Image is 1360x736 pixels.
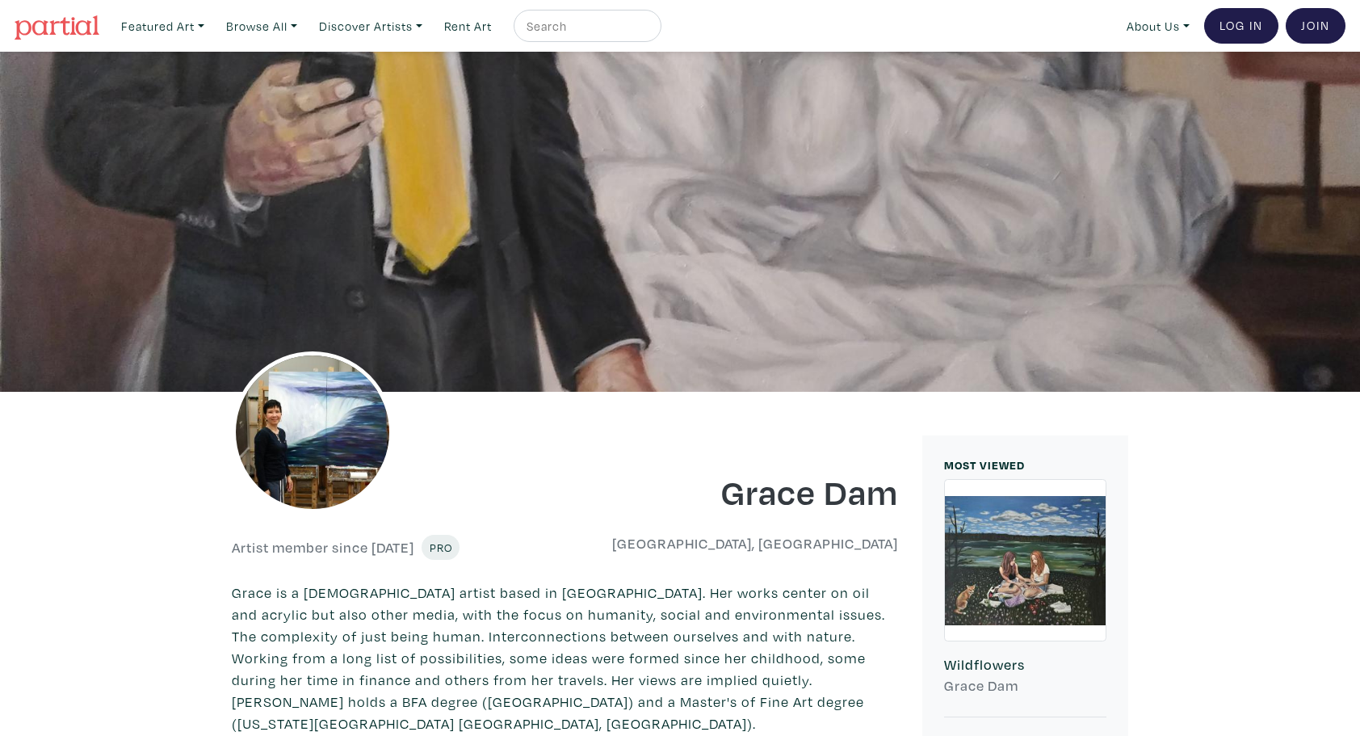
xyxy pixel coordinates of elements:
a: Rent Art [437,10,499,43]
img: phpThumb.php [232,351,393,513]
a: Wildflowers Grace Dam [944,479,1106,717]
h6: Wildflowers [944,656,1106,674]
h6: Artist member since [DATE] [232,539,414,557]
a: Join [1286,8,1345,44]
a: Log In [1204,8,1278,44]
h6: Grace Dam [944,677,1106,695]
a: Browse All [219,10,304,43]
a: Discover Artists [312,10,430,43]
input: Search [525,16,646,36]
a: Featured Art [114,10,212,43]
p: Grace is a [DEMOGRAPHIC_DATA] artist based in [GEOGRAPHIC_DATA]. Her works center on oil and acry... [232,582,898,734]
span: Pro [429,540,452,555]
a: About Us [1119,10,1197,43]
h6: [GEOGRAPHIC_DATA], [GEOGRAPHIC_DATA] [577,535,899,553]
small: MOST VIEWED [944,457,1025,473]
h1: Grace Dam [577,469,899,513]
